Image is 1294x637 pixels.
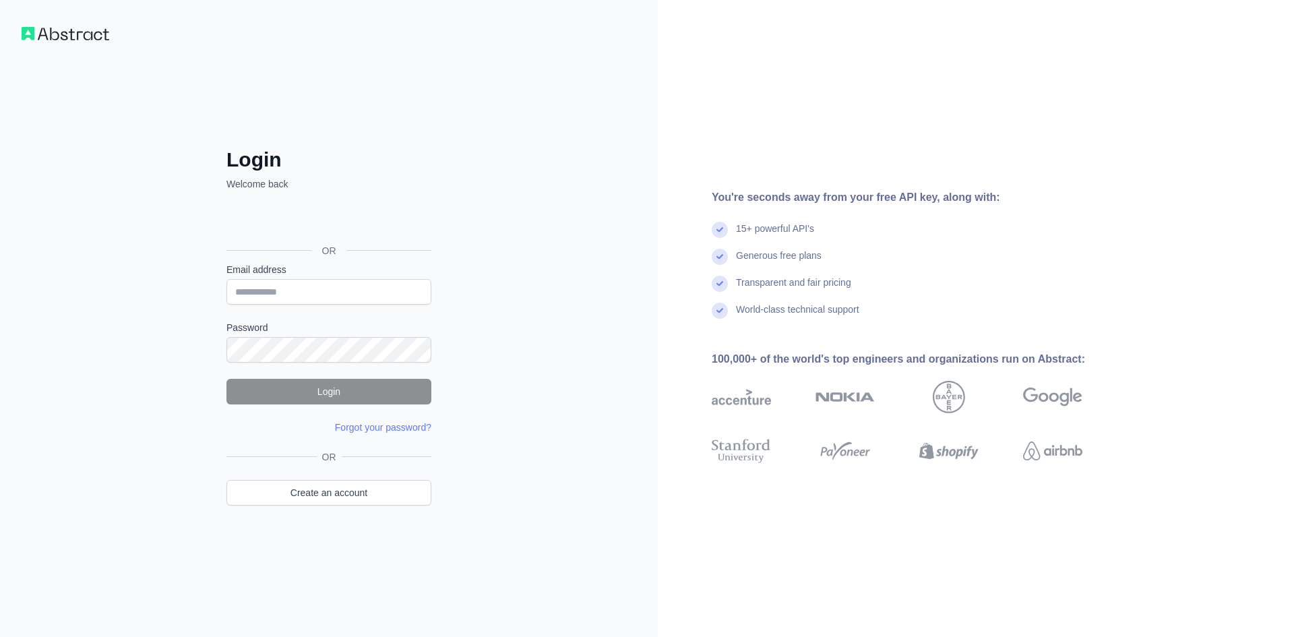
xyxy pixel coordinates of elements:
[1023,436,1082,466] img: airbnb
[712,351,1126,367] div: 100,000+ of the world's top engineers and organizations run on Abstract:
[712,381,771,413] img: accenture
[919,436,979,466] img: shopify
[226,148,431,172] h2: Login
[712,303,728,319] img: check mark
[226,263,431,276] label: Email address
[712,276,728,292] img: check mark
[712,249,728,265] img: check mark
[736,222,814,249] div: 15+ powerful API's
[22,27,109,40] img: Workflow
[712,189,1126,206] div: You're seconds away from your free API key, along with:
[736,249,822,276] div: Generous free plans
[736,303,859,330] div: World-class technical support
[933,381,965,413] img: bayer
[736,276,851,303] div: Transparent and fair pricing
[317,450,342,464] span: OR
[712,436,771,466] img: stanford university
[226,480,431,506] a: Create an account
[1023,381,1082,413] img: google
[226,379,431,404] button: Login
[815,381,875,413] img: nokia
[815,436,875,466] img: payoneer
[220,206,435,235] iframe: Sign in with Google Button
[226,321,431,334] label: Password
[335,422,431,433] a: Forgot your password?
[226,177,431,191] p: Welcome back
[311,244,347,257] span: OR
[712,222,728,238] img: check mark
